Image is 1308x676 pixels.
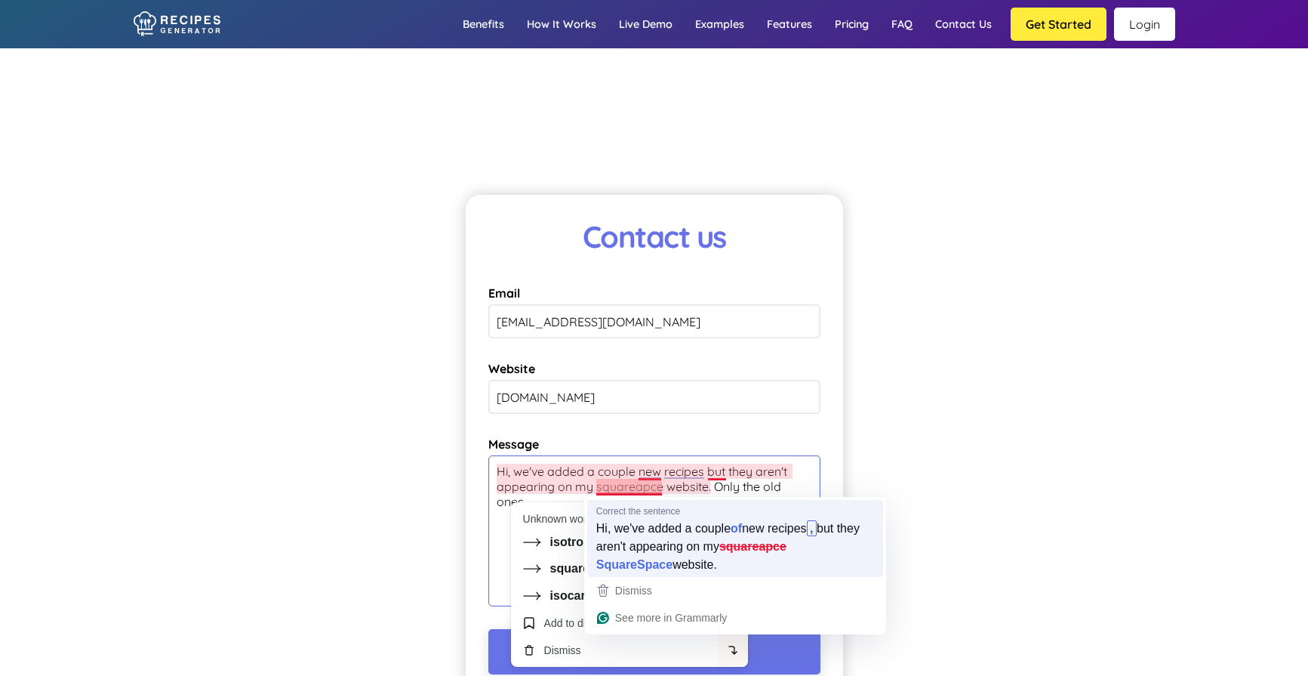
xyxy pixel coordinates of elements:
[511,640,718,661] div: Dismiss
[880,2,924,46] a: FAQ
[488,437,820,452] span: Message
[488,629,820,674] button: Send Message
[756,2,823,46] a: Features
[684,2,756,46] a: Examples
[550,589,603,603] div: isocarpic
[488,380,820,414] input: Website
[523,511,654,526] div: Unknown word: squareapce
[516,2,608,46] a: How it works
[488,218,820,255] h3: Contact us
[1114,8,1175,41] a: Login
[451,2,516,46] a: Benefits
[511,613,718,634] div: Add to dictionary
[1011,8,1106,41] button: Get Started
[488,361,820,376] span: Website
[488,304,820,338] input: Email
[608,2,684,46] a: Live demo
[488,455,820,607] textarea: To enrich screen reader interactions, please activate Accessibility in Grammarly extension settings
[550,562,614,576] div: squareface
[823,2,880,46] a: Pricing
[550,536,602,549] div: isotropic
[488,286,820,301] span: Email
[924,2,1003,46] a: Contact us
